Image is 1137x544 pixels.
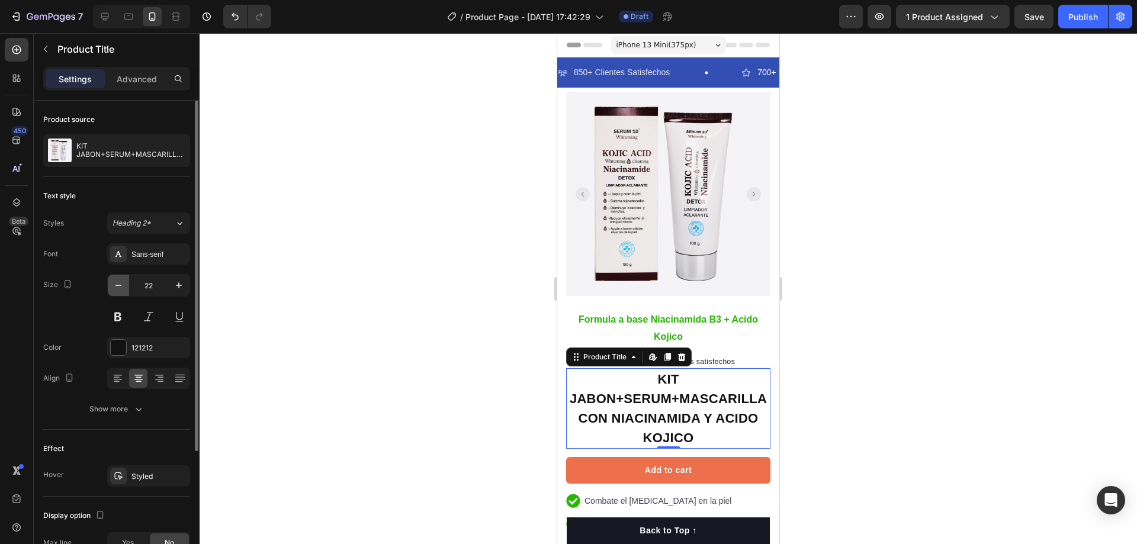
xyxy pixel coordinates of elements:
span: Product Page - [DATE] 17:42:29 [465,11,590,23]
div: 121212 [131,343,187,353]
div: Color [43,342,62,353]
div: Size [43,277,75,293]
img: product feature img [48,139,72,162]
button: Carousel Next Arrow [189,154,204,168]
p: KIT JABON+SERUM+MASCARILLA CON NIACINAMIDA Y ACIDO KOJICO [76,142,185,159]
span: Heading 2* [113,218,151,228]
p: Combate el [MEDICAL_DATA] en la piel [27,461,211,475]
div: Product source [43,114,95,125]
div: Text style [43,191,76,201]
div: Open Intercom Messenger [1097,486,1125,514]
p: Evita las manchas por cambios hormonales [27,483,211,498]
div: Add to cart [88,431,134,443]
button: Publish [1058,5,1108,28]
button: Heading 2* [107,213,190,234]
button: Carousel Back Arrow [18,154,33,168]
div: Back to Top ↑ [82,491,139,504]
div: Styled [131,471,187,482]
div: Show more [89,403,144,415]
button: 7 [5,5,88,28]
div: Styles [43,218,64,228]
div: Undo/Redo [223,5,271,28]
div: Font [43,249,58,259]
button: 1 product assigned [896,5,1010,28]
span: 1 product assigned [906,11,983,23]
p: 700+ 5-Estrellas [200,32,261,47]
p: 7 [78,9,83,24]
div: Beta [9,217,28,226]
button: Save [1014,5,1054,28]
span: Save [1024,12,1044,22]
div: Sans-serif [131,249,187,260]
img: Gray helmet for bikers [9,59,213,263]
strong: Formula a base Niacinamida B3 + Acido Kojico [21,281,201,308]
button: Add to cart [9,424,213,450]
iframe: Design area [557,33,779,544]
button: Show more [43,398,190,420]
h1: KIT JABON+SERUM+MASCARILLA CON NIACINAMIDA Y ACIDO KOJICO [9,335,213,416]
p: Product Title [57,42,185,56]
div: Product Title [24,318,72,329]
span: / [460,11,463,23]
div: Hover [43,469,64,480]
p: Settings [59,73,92,85]
button: Back to Top ↑ [9,484,213,511]
span: Draft [631,11,648,22]
div: Align [43,371,76,387]
div: Display option [43,508,107,524]
p: Advanced [117,73,157,85]
div: 450 [11,126,28,136]
div: Publish [1068,11,1098,23]
div: Effect [43,443,64,454]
